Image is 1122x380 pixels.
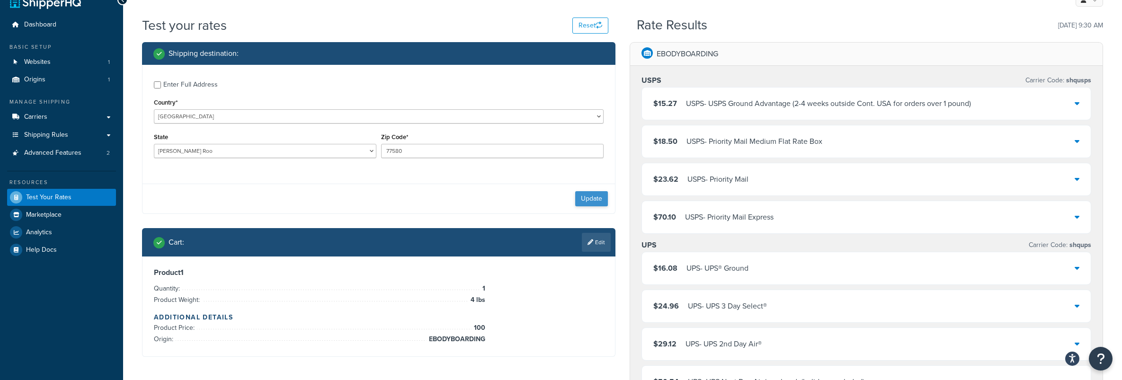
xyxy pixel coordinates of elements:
a: Carriers [7,108,116,126]
span: Marketplace [26,211,62,219]
span: Help Docs [26,246,57,254]
button: Reset [572,18,608,34]
span: shqusps [1064,75,1091,85]
a: Test Your Rates [7,189,116,206]
a: Edit [582,233,611,252]
span: $15.27 [653,98,677,109]
span: Dashboard [24,21,56,29]
span: Product Weight: [154,295,202,305]
span: Quantity: [154,283,182,293]
span: 1 [480,283,485,294]
h4: Additional Details [154,312,604,322]
span: Websites [24,58,51,66]
span: 1 [108,76,110,84]
a: Shipping Rules [7,126,116,144]
span: Product Price: [154,323,197,333]
span: EBODYBOARDING [427,334,485,345]
span: 1 [108,58,110,66]
span: $70.10 [653,212,676,222]
div: Enter Full Address [163,78,218,91]
span: Advanced Features [24,149,81,157]
span: $24.96 [653,300,679,311]
h1: Test your rates [142,16,227,35]
p: Carrier Code: [1025,74,1091,87]
div: UPS - UPS 3 Day Select® [688,300,767,313]
span: shqups [1068,240,1091,250]
span: Carriers [24,113,47,121]
a: Origins1 [7,71,116,88]
div: Manage Shipping [7,98,116,106]
div: Basic Setup [7,43,116,51]
span: Analytics [26,229,52,237]
li: Advanced Features [7,144,116,162]
span: Origins [24,76,45,84]
button: Update [575,191,608,206]
div: USPS - Priority Mail Express [685,211,774,224]
a: Websites1 [7,53,116,71]
span: $23.62 [653,174,678,185]
label: Zip Code* [381,133,408,141]
a: Advanced Features2 [7,144,116,162]
div: UPS - UPS 2nd Day Air® [686,337,762,351]
button: Open Resource Center [1089,347,1113,371]
a: Help Docs [7,241,116,258]
h3: USPS [641,76,661,85]
div: USPS - USPS Ground Advantage (2-4 weeks outside Cont. USA for orders over 1 pound) [686,97,971,110]
h2: Rate Results [637,18,707,33]
p: Carrier Code: [1029,239,1091,252]
span: Origin: [154,334,176,344]
input: Enter Full Address [154,81,161,88]
h3: Product 1 [154,268,604,277]
li: Origins [7,71,116,88]
div: USPS - Priority Mail Medium Flat Rate Box [686,135,822,148]
p: EBODYBOARDING [657,47,718,61]
p: [DATE] 9:30 AM [1058,19,1103,32]
span: 4 lbs [468,294,485,306]
a: Dashboard [7,16,116,34]
span: $18.50 [653,136,677,147]
h2: Cart : [169,238,184,247]
label: State [154,133,168,141]
h2: Shipping destination : [169,49,239,58]
div: USPS - Priority Mail [687,173,748,186]
div: UPS - UPS® Ground [686,262,748,275]
span: Test Your Rates [26,194,71,202]
a: Analytics [7,224,116,241]
span: Shipping Rules [24,131,68,139]
div: Resources [7,178,116,186]
span: $16.08 [653,263,677,274]
a: Marketplace [7,206,116,223]
span: 100 [472,322,485,334]
li: Websites [7,53,116,71]
span: 2 [107,149,110,157]
label: Country* [154,99,178,106]
span: $29.12 [653,338,677,349]
h3: UPS [641,240,657,250]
